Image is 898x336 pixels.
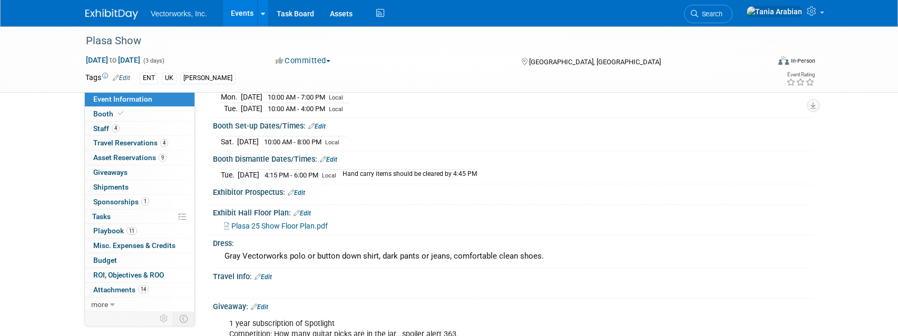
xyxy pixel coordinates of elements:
[113,74,130,82] a: Edit
[241,103,262,114] td: [DATE]
[265,171,318,179] span: 4:15 PM - 6:00 PM
[138,285,149,293] span: 14
[746,6,803,17] img: Tania Arabian
[82,32,753,51] div: Plasa Show
[238,169,259,180] td: [DATE]
[141,197,149,205] span: 1
[786,72,815,77] div: Event Rating
[85,268,194,282] a: ROI, Objectives & ROO
[213,184,813,198] div: Exhibitor Prospectus:
[85,210,194,224] a: Tasks
[93,241,175,250] span: Misc. Expenses & Credits
[93,285,149,294] span: Attachments
[85,136,194,150] a: Travel Reservations4
[221,91,241,103] td: Mon.
[159,154,167,162] span: 9
[268,105,325,113] span: 10:00 AM - 4:00 PM
[85,195,194,209] a: Sponsorships1
[325,139,339,146] span: Local
[108,56,118,64] span: to
[251,303,268,311] a: Edit
[126,227,137,235] span: 11
[85,122,194,136] a: Staff4
[221,169,238,180] td: Tue.
[294,210,311,217] a: Edit
[213,299,813,312] div: Giveaway:
[308,123,326,130] a: Edit
[85,9,138,19] img: ExhibitDay
[213,151,813,165] div: Booth Dismantle Dates/Times:
[221,103,241,114] td: Tue.
[93,197,149,206] span: Sponsorships
[255,273,272,281] a: Edit
[329,94,343,101] span: Local
[142,57,164,64] span: (3 days)
[329,106,343,113] span: Local
[707,55,815,71] div: Event Format
[213,118,813,132] div: Booth Set-up Dates/Times:
[85,151,194,165] a: Asset Reservations9
[93,153,167,162] span: Asset Reservations
[93,168,128,176] span: Giveaways
[241,91,262,103] td: [DATE]
[272,55,335,66] button: Committed
[91,300,108,309] span: more
[155,312,173,325] td: Personalize Event Tab Strip
[231,222,328,230] span: Plasa 25 Show Floor Plan.pdf
[151,9,207,18] span: Vectorworks, Inc.
[221,136,237,147] td: Sat.
[213,235,813,249] div: Dress:
[85,239,194,253] a: Misc. Expenses & Credits
[93,110,125,118] span: Booth
[213,205,813,219] div: Exhibit Hall Floor Plan:
[790,57,815,65] div: In-Person
[140,73,158,84] div: ENT
[93,139,168,147] span: Travel Reservations
[320,156,337,163] a: Edit
[160,139,168,147] span: 4
[85,165,194,180] a: Giveaways
[684,5,733,23] a: Search
[173,312,195,325] td: Toggle Event Tabs
[224,222,328,230] a: Plasa 25 Show Floor Plan.pdf
[93,95,152,103] span: Event Information
[92,212,111,221] span: Tasks
[322,172,336,179] span: Local
[264,138,321,146] span: 10:00 AM - 8:00 PM
[85,283,194,297] a: Attachments14
[288,189,305,196] a: Edit
[85,55,141,65] span: [DATE] [DATE]
[112,124,120,132] span: 4
[85,253,194,268] a: Budget
[336,169,477,180] td: Hand carry items should be cleared by 4:45 PM
[698,10,723,18] span: Search
[85,180,194,194] a: Shipments
[85,298,194,312] a: more
[85,92,194,106] a: Event Information
[162,73,177,84] div: UK
[778,56,789,65] img: Format-Inperson.png
[118,111,123,116] i: Booth reservation complete
[529,58,661,66] span: [GEOGRAPHIC_DATA], [GEOGRAPHIC_DATA]
[237,136,259,147] td: [DATE]
[93,183,129,191] span: Shipments
[180,73,236,84] div: [PERSON_NAME]
[93,226,137,235] span: Playbook
[93,256,117,264] span: Budget
[85,72,130,84] td: Tags
[213,269,813,282] div: Travel Info:
[85,224,194,238] a: Playbook11
[85,107,194,121] a: Booth
[268,93,325,101] span: 10:00 AM - 7:00 PM
[93,271,164,279] span: ROI, Objectives & ROO
[221,248,805,264] div: Gray Vectorworks polo or button down shirt, dark pants or jeans, comfortable clean shoes.
[93,124,120,133] span: Staff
